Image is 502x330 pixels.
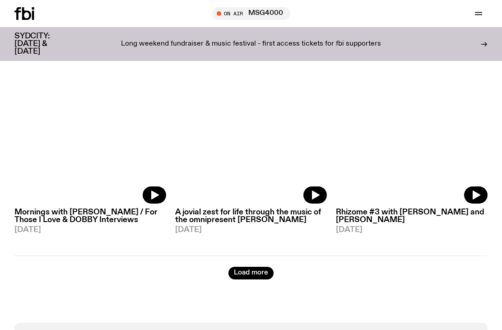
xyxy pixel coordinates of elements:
h3: SYDCITY: [DATE] & [DATE] [14,33,72,56]
h3: Mornings with [PERSON_NAME] / For Those I Love & DOBBY Interviews [14,209,166,224]
span: [DATE] [14,226,166,234]
button: Load more [228,267,274,279]
button: On AirMSG4000 [212,7,290,20]
a: A jovial zest for life through the music of the omnipresent [PERSON_NAME][DATE] [175,204,327,233]
a: Rhizome #3 with [PERSON_NAME] and [PERSON_NAME][DATE] [336,204,488,233]
span: [DATE] [175,226,327,234]
span: [DATE] [336,226,488,234]
p: Long weekend fundraiser & music festival - first access tickets for fbi supporters [121,40,381,48]
a: Mornings with [PERSON_NAME] / For Those I Love & DOBBY Interviews[DATE] [14,204,166,233]
h3: Rhizome #3 with [PERSON_NAME] and [PERSON_NAME] [336,209,488,224]
h3: A jovial zest for life through the music of the omnipresent [PERSON_NAME] [175,209,327,224]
